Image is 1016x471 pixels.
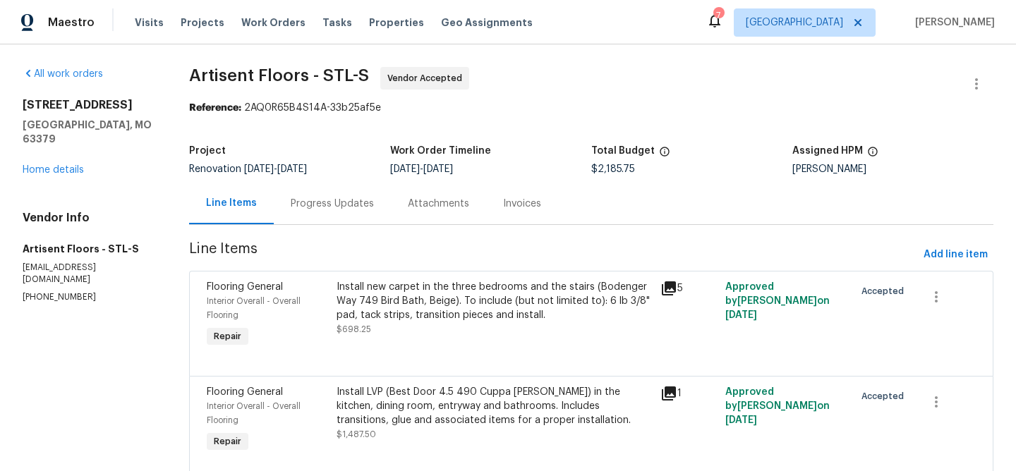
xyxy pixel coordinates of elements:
[441,16,533,30] span: Geo Assignments
[390,164,420,174] span: [DATE]
[208,329,247,343] span: Repair
[48,16,95,30] span: Maestro
[725,387,830,425] span: Approved by [PERSON_NAME] on
[591,164,635,174] span: $2,185.75
[387,71,468,85] span: Vendor Accepted
[208,434,247,448] span: Repair
[909,16,995,30] span: [PERSON_NAME]
[390,146,491,156] h5: Work Order Timeline
[207,387,283,397] span: Flooring General
[659,146,670,164] span: The total cost of line items that have been proposed by Opendoor. This sum includes line items th...
[207,282,283,292] span: Flooring General
[503,197,541,211] div: Invoices
[189,101,993,115] div: 2AQ0R65B4S14A-33b25af5e
[660,280,717,297] div: 5
[390,164,453,174] span: -
[189,242,918,268] span: Line Items
[23,291,155,303] p: [PHONE_NUMBER]
[337,385,652,427] div: Install LVP (Best Door 4.5 490 Cuppa [PERSON_NAME]) in the kitchen, dining room, entryway and bat...
[725,282,830,320] span: Approved by [PERSON_NAME] on
[181,16,224,30] span: Projects
[861,284,909,298] span: Accepted
[206,196,257,210] div: Line Items
[792,164,993,174] div: [PERSON_NAME]
[207,297,301,319] span: Interior Overall - Overall Flooring
[423,164,453,174] span: [DATE]
[189,67,369,84] span: Artisent Floors - STL-S
[23,242,155,256] h5: Artisent Floors - STL-S
[277,164,307,174] span: [DATE]
[924,246,988,264] span: Add line item
[725,310,757,320] span: [DATE]
[23,98,155,112] h2: [STREET_ADDRESS]
[792,146,863,156] h5: Assigned HPM
[23,262,155,286] p: [EMAIL_ADDRESS][DOMAIN_NAME]
[369,16,424,30] span: Properties
[591,146,655,156] h5: Total Budget
[660,385,717,402] div: 1
[322,18,352,27] span: Tasks
[861,389,909,403] span: Accepted
[207,402,301,424] span: Interior Overall - Overall Flooring
[189,103,241,113] b: Reference:
[867,146,878,164] span: The hpm assigned to this work order.
[244,164,307,174] span: -
[244,164,274,174] span: [DATE]
[189,164,307,174] span: Renovation
[725,415,757,425] span: [DATE]
[23,69,103,79] a: All work orders
[337,430,376,439] span: $1,487.50
[291,197,374,211] div: Progress Updates
[746,16,843,30] span: [GEOGRAPHIC_DATA]
[23,118,155,146] h5: [GEOGRAPHIC_DATA], MO 63379
[241,16,306,30] span: Work Orders
[713,8,723,23] div: 7
[23,165,84,175] a: Home details
[23,211,155,225] h4: Vendor Info
[337,280,652,322] div: Install new carpet in the three bedrooms and the stairs (Bodenger Way 749 Bird Bath, Beige). To i...
[337,325,371,334] span: $698.25
[918,242,993,268] button: Add line item
[408,197,469,211] div: Attachments
[189,146,226,156] h5: Project
[135,16,164,30] span: Visits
